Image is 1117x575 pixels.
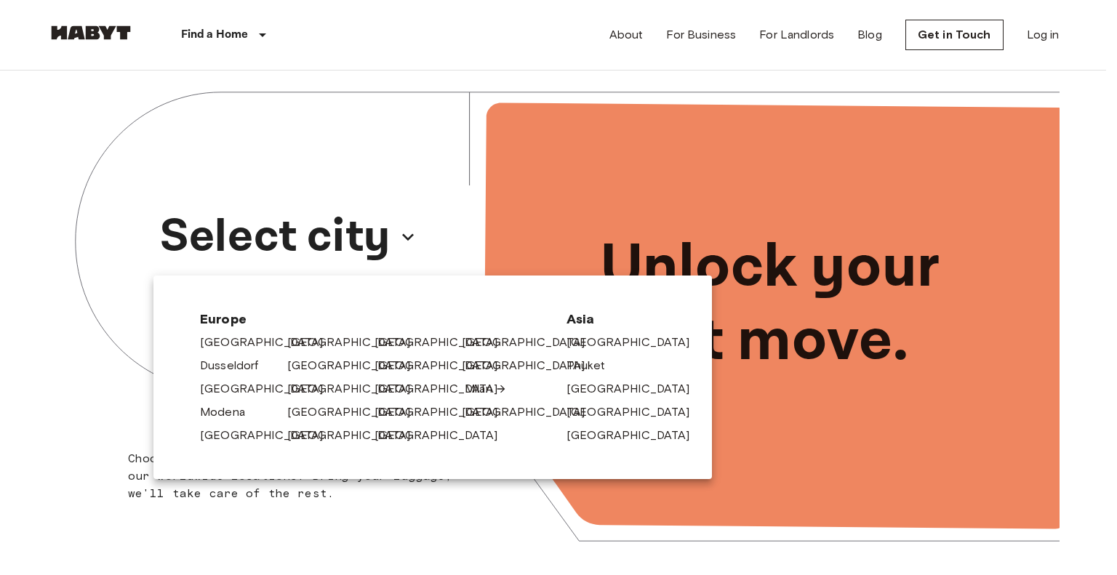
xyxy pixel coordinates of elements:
[566,334,705,351] a: [GEOGRAPHIC_DATA]
[566,380,705,398] a: [GEOGRAPHIC_DATA]
[462,403,600,421] a: [GEOGRAPHIC_DATA]
[566,427,705,444] a: [GEOGRAPHIC_DATA]
[200,334,338,351] a: [GEOGRAPHIC_DATA]
[200,380,338,398] a: [GEOGRAPHIC_DATA]
[462,334,600,351] a: [GEOGRAPHIC_DATA]
[465,380,507,398] a: Milan
[462,357,600,374] a: [GEOGRAPHIC_DATA]
[375,357,513,374] a: [GEOGRAPHIC_DATA]
[566,310,665,328] span: Asia
[287,380,425,398] a: [GEOGRAPHIC_DATA]
[200,357,273,374] a: Dusseldorf
[287,427,425,444] a: [GEOGRAPHIC_DATA]
[375,403,513,421] a: [GEOGRAPHIC_DATA]
[566,403,705,421] a: [GEOGRAPHIC_DATA]
[200,427,338,444] a: [GEOGRAPHIC_DATA]
[200,403,260,421] a: Modena
[375,427,513,444] a: [GEOGRAPHIC_DATA]
[566,357,620,374] a: Phuket
[287,334,425,351] a: [GEOGRAPHIC_DATA]
[375,380,513,398] a: [GEOGRAPHIC_DATA]
[200,310,543,328] span: Europe
[287,403,425,421] a: [GEOGRAPHIC_DATA]
[287,357,425,374] a: [GEOGRAPHIC_DATA]
[375,334,513,351] a: [GEOGRAPHIC_DATA]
